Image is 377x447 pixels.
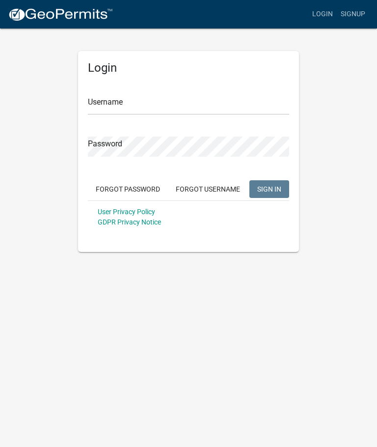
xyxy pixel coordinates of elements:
[257,185,281,193] span: SIGN IN
[98,218,161,226] a: GDPR Privacy Notice
[88,180,168,198] button: Forgot Password
[249,180,289,198] button: SIGN IN
[98,208,155,216] a: User Privacy Policy
[88,61,289,75] h5: Login
[337,5,369,24] a: Signup
[308,5,337,24] a: Login
[168,180,248,198] button: Forgot Username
